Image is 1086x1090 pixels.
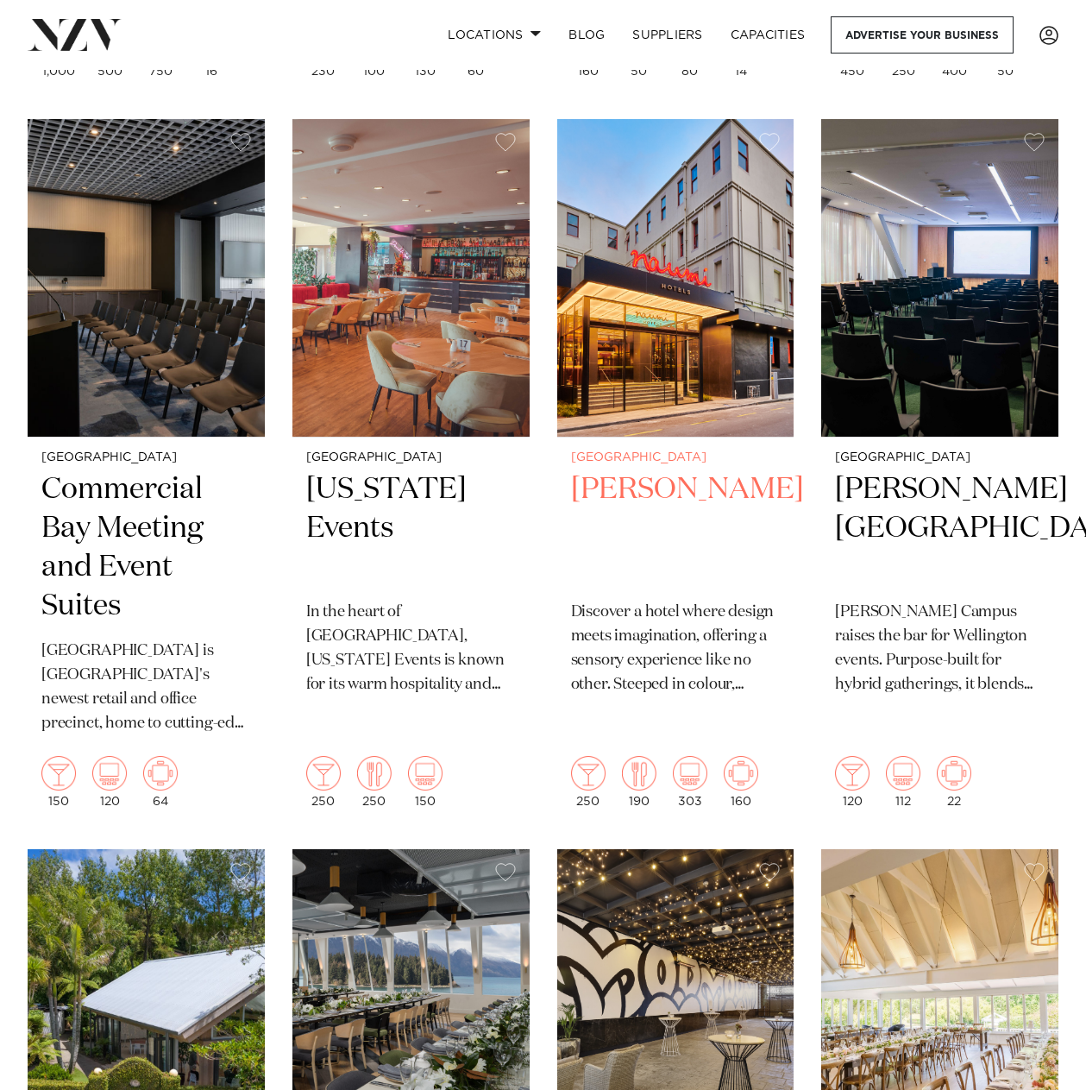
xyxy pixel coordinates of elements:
img: theatre.png [886,756,920,791]
div: 250 [306,756,341,808]
img: meeting.png [724,756,758,791]
small: [GEOGRAPHIC_DATA] [835,451,1045,464]
h2: Commercial Bay Meeting and Event Suites [41,470,251,626]
p: In the heart of [GEOGRAPHIC_DATA], [US_STATE] Events is known for its warm hospitality and commun... [306,601,516,697]
img: meeting.png [937,756,971,791]
a: BLOG [555,16,618,54]
div: 303 [673,756,707,808]
img: meeting.png [143,756,178,791]
p: Discover a hotel where design meets imagination, offering a sensory experience like no other. Ste... [571,601,781,697]
div: 250 [357,756,392,808]
h2: [PERSON_NAME][GEOGRAPHIC_DATA] [835,470,1045,587]
a: Capacities [717,16,819,54]
div: 120 [835,756,869,808]
small: [GEOGRAPHIC_DATA] [306,451,516,464]
img: dining.png [357,756,392,791]
a: [GEOGRAPHIC_DATA] Commercial Bay Meeting and Event Suites [GEOGRAPHIC_DATA] is [GEOGRAPHIC_DATA]'... [28,119,265,822]
div: 120 [92,756,127,808]
div: 150 [408,756,443,808]
a: [GEOGRAPHIC_DATA] [PERSON_NAME] Discover a hotel where design meets imagination, offering a senso... [557,119,794,822]
img: cocktail.png [41,756,76,791]
img: Dining area at Texas Events in Auckland [292,119,530,438]
a: Dining area at Texas Events in Auckland [GEOGRAPHIC_DATA] [US_STATE] Events In the heart of [GEOG... [292,119,530,822]
div: 112 [886,756,920,808]
a: Advertise your business [831,16,1014,54]
h2: [PERSON_NAME] [571,470,781,587]
div: 250 [571,756,606,808]
div: 160 [724,756,758,808]
img: nzv-logo.png [28,19,122,50]
img: theatre.png [673,756,707,791]
h2: [US_STATE] Events [306,470,516,587]
a: [GEOGRAPHIC_DATA] [PERSON_NAME][GEOGRAPHIC_DATA] [PERSON_NAME] Campus raises the bar for Wellingt... [821,119,1058,822]
div: 190 [622,756,656,808]
img: theatre.png [408,756,443,791]
img: theatre.png [92,756,127,791]
img: cocktail.png [306,756,341,791]
img: cocktail.png [571,756,606,791]
div: 64 [143,756,178,808]
p: [PERSON_NAME] Campus raises the bar for Wellington events. Purpose-built for hybrid gatherings, i... [835,601,1045,697]
div: 22 [937,756,971,808]
small: [GEOGRAPHIC_DATA] [41,451,251,464]
img: cocktail.png [835,756,869,791]
img: dining.png [622,756,656,791]
div: 150 [41,756,76,808]
small: [GEOGRAPHIC_DATA] [571,451,781,464]
a: Locations [434,16,555,54]
p: [GEOGRAPHIC_DATA] is [GEOGRAPHIC_DATA]'s newest retail and office precinct, home to cutting-edge ... [41,640,251,736]
a: SUPPLIERS [618,16,716,54]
